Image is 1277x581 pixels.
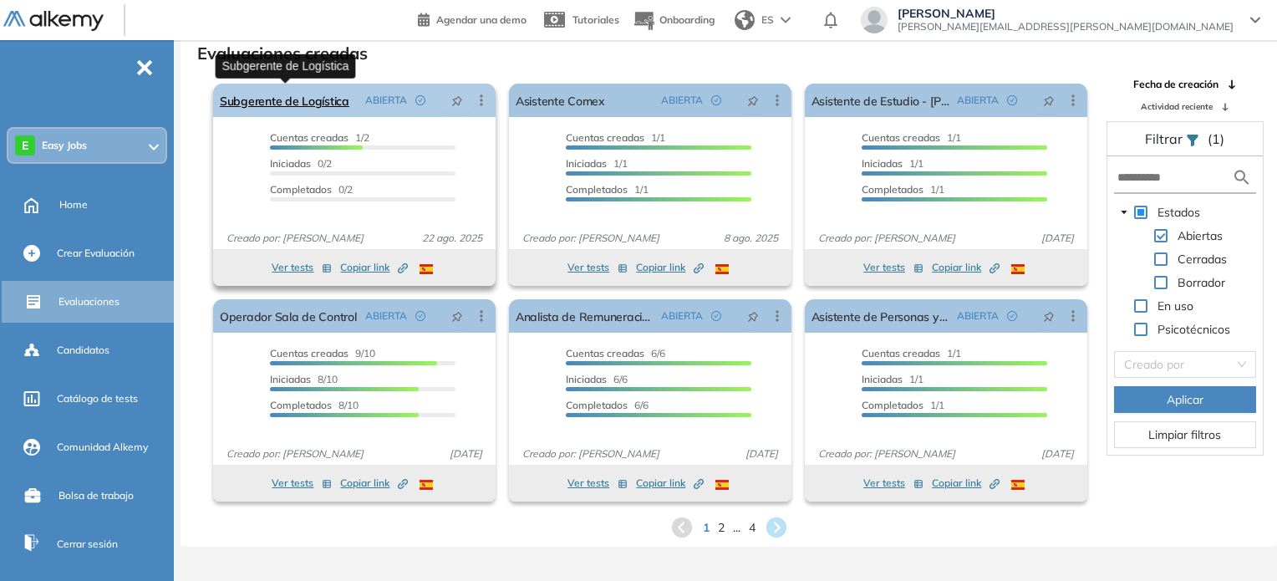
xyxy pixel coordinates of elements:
span: Cerrar sesión [57,537,118,552]
span: check-circle [415,311,425,321]
span: En uso [1157,298,1193,313]
span: Completados [270,399,332,411]
span: Abiertas [1174,226,1226,246]
div: Widget de chat [1193,501,1277,581]
span: pushpin [451,94,463,107]
span: Borrador [1174,273,1229,293]
img: Logo [3,11,104,32]
span: ABIERTA [957,308,999,324]
button: pushpin [735,87,771,114]
button: Copiar link [340,473,408,493]
span: Copiar link [932,476,1000,491]
img: ESP [715,480,729,490]
span: Creado por: [PERSON_NAME] [516,446,666,461]
a: Asistente de Estudio - [PERSON_NAME] [811,84,950,117]
span: Cerradas [1174,249,1230,269]
button: Ver tests [567,473,628,493]
button: Copiar link [340,257,408,278]
span: Copiar link [340,476,408,491]
span: check-circle [711,311,721,321]
span: Limpiar filtros [1148,426,1221,444]
span: 1 [703,519,710,537]
span: check-circle [1007,311,1017,321]
span: [PERSON_NAME][EMAIL_ADDRESS][PERSON_NAME][DOMAIN_NAME] [898,20,1234,33]
button: Onboarding [633,3,715,38]
span: 4 [749,519,756,537]
span: Easy Jobs [42,139,87,152]
span: Creado por: [PERSON_NAME] [811,231,962,246]
span: ... [733,519,740,537]
span: Copiar link [636,476,704,491]
button: Ver tests [863,257,923,278]
span: 6/6 [566,399,649,411]
button: Copiar link [636,473,704,493]
span: Evaluaciones [59,294,120,309]
span: Cerradas [1178,252,1227,267]
span: Creado por: [PERSON_NAME] [516,231,666,246]
span: Comunidad Alkemy [57,440,148,455]
img: ESP [1011,264,1025,274]
span: Onboarding [659,13,715,26]
span: Cuentas creadas [862,131,940,144]
span: 1/1 [862,157,923,170]
span: Completados [566,399,628,411]
button: Ver tests [567,257,628,278]
span: pushpin [1043,309,1055,323]
button: pushpin [735,303,771,329]
span: [DATE] [739,446,785,461]
span: ES [761,13,774,28]
span: Iniciadas [566,373,607,385]
button: Aplicar [1114,386,1256,413]
span: Iniciadas [270,157,311,170]
span: 1/1 [862,373,923,385]
span: pushpin [747,94,759,107]
button: pushpin [1030,303,1067,329]
span: ABIERTA [365,308,407,324]
span: Home [59,197,88,212]
span: ABIERTA [661,308,703,324]
span: Cuentas creadas [566,347,644,359]
h3: Evaluaciones creadas [197,43,368,64]
span: Tutoriales [572,13,619,26]
img: world [735,10,755,30]
img: ESP [420,480,433,490]
span: Creado por: [PERSON_NAME] [220,446,370,461]
span: Fecha de creación [1133,77,1218,92]
a: Agendar una demo [418,8,527,28]
span: 8 ago. 2025 [717,231,785,246]
a: Asistente de Personas y Relaciones Laborales [811,299,950,333]
span: 0/2 [270,157,332,170]
span: 6/6 [566,347,665,359]
span: 1/1 [566,131,665,144]
span: Copiar link [636,260,704,275]
span: Cuentas creadas [270,131,349,144]
span: Catálogo de tests [57,391,138,406]
img: ESP [420,264,433,274]
span: Psicotécnicos [1157,322,1230,337]
a: Operador Sala de Control [220,299,357,333]
span: Actividad reciente [1141,100,1213,113]
span: [DATE] [1035,446,1081,461]
img: arrow [781,17,791,23]
span: Iniciadas [862,373,903,385]
img: search icon [1232,167,1252,188]
span: Cuentas creadas [270,347,349,359]
span: Completados [862,183,923,196]
span: E [22,139,28,152]
span: Estados [1157,205,1200,220]
button: Copiar link [932,473,1000,493]
a: Asistente Comex [516,84,605,117]
button: pushpin [439,303,476,329]
span: check-circle [1007,95,1017,105]
span: 1/1 [862,399,944,411]
span: 9/10 [270,347,375,359]
span: Candidatos [57,343,109,358]
span: 8/10 [270,399,359,411]
span: Iniciadas [270,373,311,385]
span: 6/6 [566,373,628,385]
span: 8/10 [270,373,338,385]
button: Ver tests [863,473,923,493]
div: Subgerente de Logística [216,54,356,78]
button: Copiar link [932,257,1000,278]
span: caret-down [1120,208,1128,217]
